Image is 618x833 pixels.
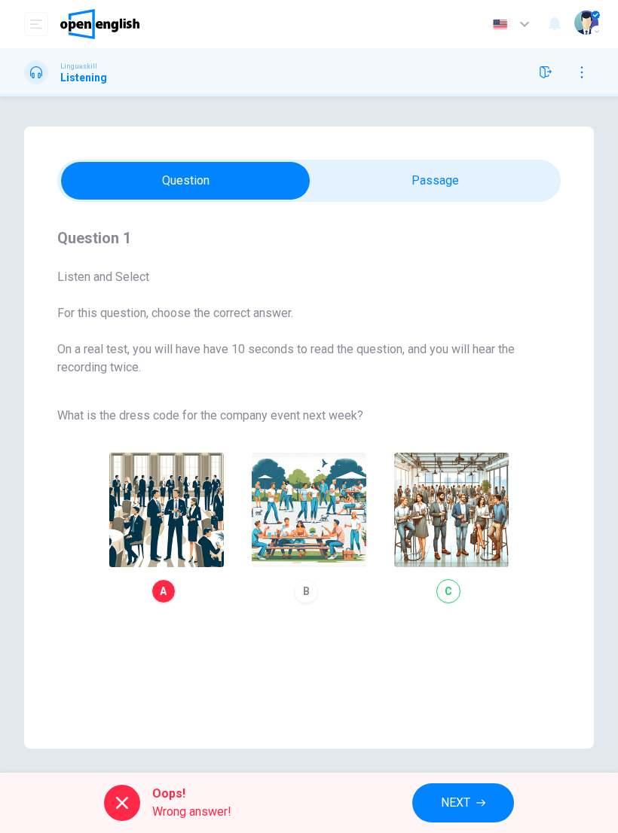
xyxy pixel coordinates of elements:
span: On a real test, you will have have 10 seconds to read the question, and you will hear the recordi... [57,340,561,377]
h4: Question 1 [57,226,561,250]
h1: Listening [60,72,107,84]
span: For this question, choose the correct answer. [57,304,561,322]
span: What is the dress code for the company event next week? [57,407,561,425]
img: OpenEnglish logo [60,9,139,39]
span: Oops! [152,785,231,803]
button: open mobile menu [24,12,48,36]
img: Profile picture [574,11,598,35]
span: NEXT [441,792,470,813]
span: Listen and Select [57,268,561,286]
span: Wrong answer! [152,803,231,821]
span: Linguaskill [60,61,97,72]
img: en [491,19,509,30]
button: NEXT [412,783,514,822]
